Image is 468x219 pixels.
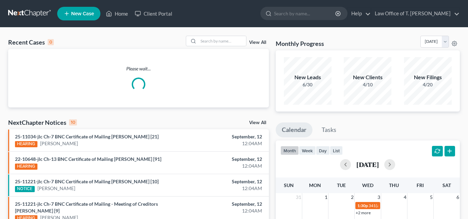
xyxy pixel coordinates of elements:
[184,185,262,192] div: 12:04AM
[280,146,299,155] button: month
[389,182,399,188] span: Thu
[295,193,302,201] span: 31
[276,122,312,137] a: Calendar
[15,201,158,214] a: 25-11221-jlc Ch-7 BNC Certificate of Mailing - Meeting of Creditors [PERSON_NAME] [9]
[404,81,452,88] div: 4/20
[330,146,343,155] button: list
[15,134,159,139] a: 25-11034-jlc Ch-7 BNC Certificate of Mailing [PERSON_NAME] [21]
[344,73,391,81] div: New Clients
[356,210,371,215] a: +2 more
[15,164,37,170] div: HEARING
[249,40,266,45] a: View All
[40,140,78,147] a: [PERSON_NAME]
[377,193,381,201] span: 3
[456,193,460,201] span: 6
[356,161,379,168] h2: [DATE]
[309,182,321,188] span: Mon
[131,7,176,20] a: Client Portal
[184,207,262,214] div: 12:04AM
[8,38,54,46] div: Recent Cases
[198,36,246,46] input: Search by name...
[249,120,266,125] a: View All
[403,193,407,201] span: 4
[362,182,373,188] span: Wed
[417,182,424,188] span: Fri
[184,178,262,185] div: September, 12
[276,39,324,48] h3: Monthly Progress
[184,140,262,147] div: 12:04AM
[344,81,391,88] div: 4/10
[184,133,262,140] div: September, 12
[284,81,332,88] div: 6/30
[15,186,35,192] div: NOTICE
[102,7,131,20] a: Home
[274,7,336,20] input: Search by name...
[404,73,452,81] div: New Filings
[348,7,371,20] a: Help
[371,7,459,20] a: Law Office of T. [PERSON_NAME]
[284,73,332,81] div: New Leads
[15,179,159,184] a: 25-11221-jlc Ch-7 BNC Certificate of Mailing [PERSON_NAME] [10]
[8,65,269,72] p: Please wait...
[8,118,77,127] div: NextChapter Notices
[316,122,342,137] a: Tasks
[299,146,316,155] button: week
[37,185,75,192] a: [PERSON_NAME]
[69,119,77,125] div: 10
[337,182,346,188] span: Tue
[184,201,262,207] div: September, 12
[324,193,328,201] span: 1
[284,182,294,188] span: Sun
[71,11,94,16] span: New Case
[350,193,354,201] span: 2
[184,163,262,169] div: 12:04AM
[184,156,262,163] div: September, 12
[15,141,37,147] div: HEARING
[48,39,54,45] div: 0
[357,203,368,208] span: 1:30p
[316,146,330,155] button: day
[442,182,451,188] span: Sat
[15,156,161,162] a: 22-10648-jlc Ch-13 BNC Certificate of Mailing [PERSON_NAME] [91]
[429,193,433,201] span: 5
